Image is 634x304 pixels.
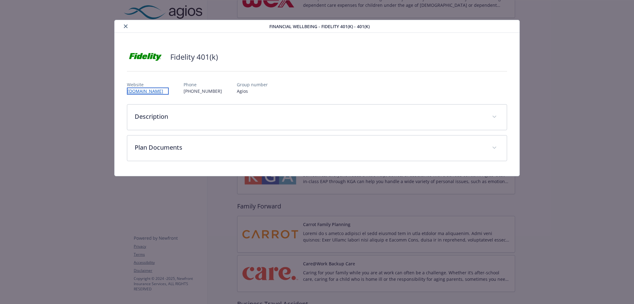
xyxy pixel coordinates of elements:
[127,135,507,161] div: Plan Documents
[184,88,222,94] p: [PHONE_NUMBER]
[237,88,268,94] p: Agios
[135,112,485,121] p: Description
[184,81,222,88] p: Phone
[135,143,485,152] p: Plan Documents
[127,105,507,130] div: Description
[127,88,169,95] a: [DOMAIN_NAME]
[122,23,129,30] button: close
[170,52,218,62] h2: Fidelity 401(k)
[269,23,370,30] span: Financial Wellbeing - Fidelity 401(k) - 401(k)
[127,81,169,88] p: Website
[127,48,164,66] img: Fidelity Investments
[63,20,571,176] div: details for plan Financial Wellbeing - Fidelity 401(k) - 401(k)
[237,81,268,88] p: Group number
